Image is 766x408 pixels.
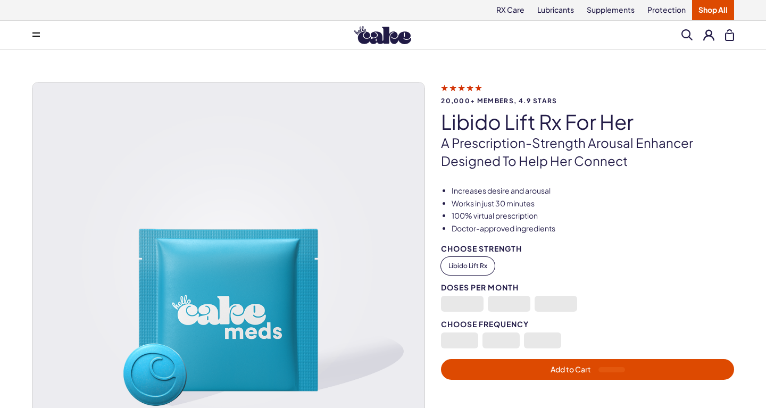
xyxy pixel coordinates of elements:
[441,359,734,380] button: Add to Cart
[441,284,734,292] div: Doses per Month
[441,257,495,275] button: Libido Lift Rx
[354,26,411,44] img: Hello Cake
[441,111,734,133] h1: Libido Lift Rx For Her
[441,97,734,104] span: 20,000+ members, 4.9 stars
[551,364,625,374] span: Add to Cart
[441,83,734,104] a: 20,000+ members, 4.9 stars
[441,320,734,328] div: Choose Frequency
[452,198,734,209] li: Works in just 30 minutes
[441,134,734,170] p: A prescription-strength arousal enhancer designed to help her connect
[441,245,734,253] div: Choose Strength
[452,186,734,196] li: Increases desire and arousal
[452,211,734,221] li: 100% virtual prescription
[452,223,734,234] li: Doctor-approved ingredients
